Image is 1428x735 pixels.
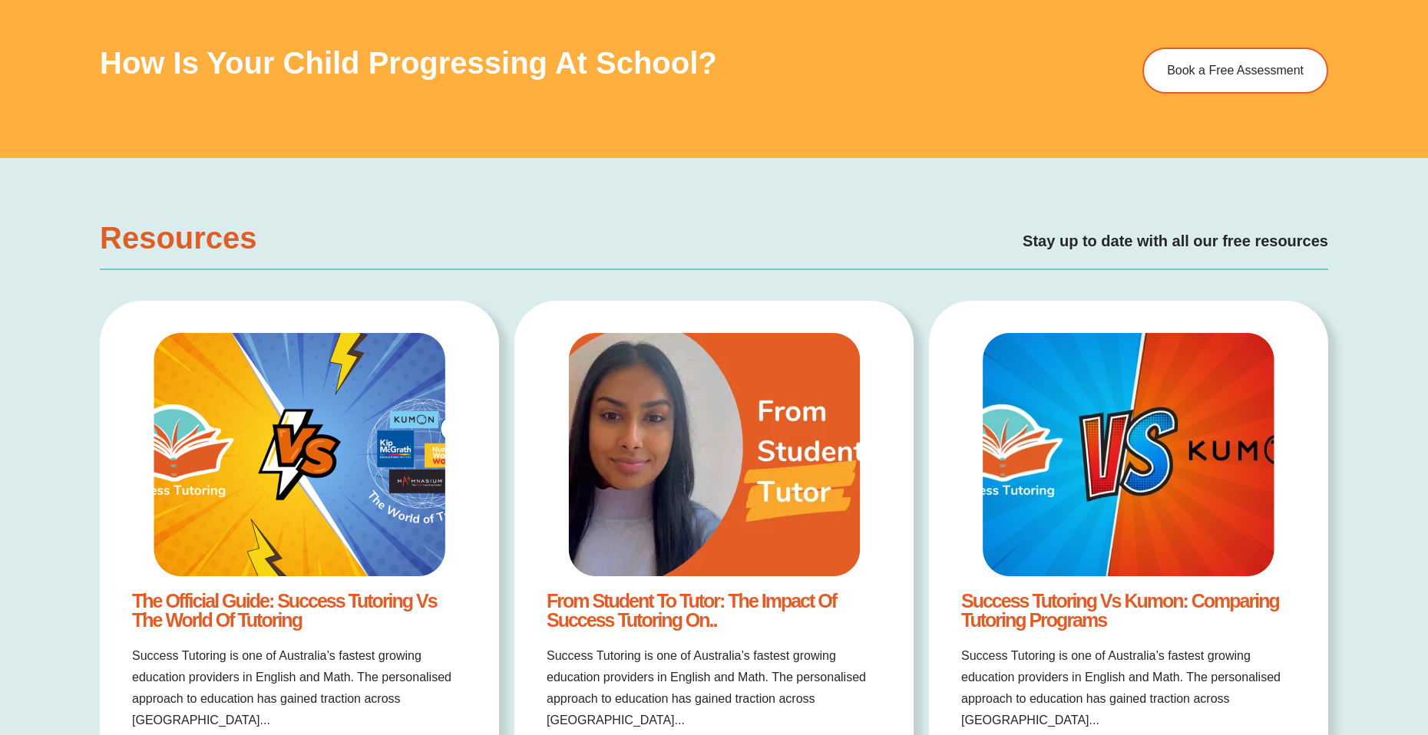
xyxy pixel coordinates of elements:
[132,645,467,731] p: Success Tutoring is one of Australia’s fastest growing education providers in English and Math. T...
[547,645,881,731] p: Success Tutoring is one of Australia’s fastest growing education providers in English and Math. T...
[333,229,1328,253] h4: Stay up to date with all our free resources
[1142,48,1328,94] a: Book a Free Assessment
[100,48,1070,78] h3: How is your child progressing at school?
[132,590,437,631] a: The Official Guide: Success Tutoring vs The World of Tutoring
[547,590,836,631] a: From Student to Tutor: The Impact of Success Tutoring on..
[100,222,318,253] h3: Resources
[961,590,1279,631] a: Success Tutoring vs Kumon: Comparing Tutoring Programs
[1172,562,1428,735] iframe: Chat Widget
[961,645,1296,731] p: Success Tutoring is one of Australia’s fastest growing education providers in English and Math. T...
[1167,64,1304,77] span: Book a Free Assessment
